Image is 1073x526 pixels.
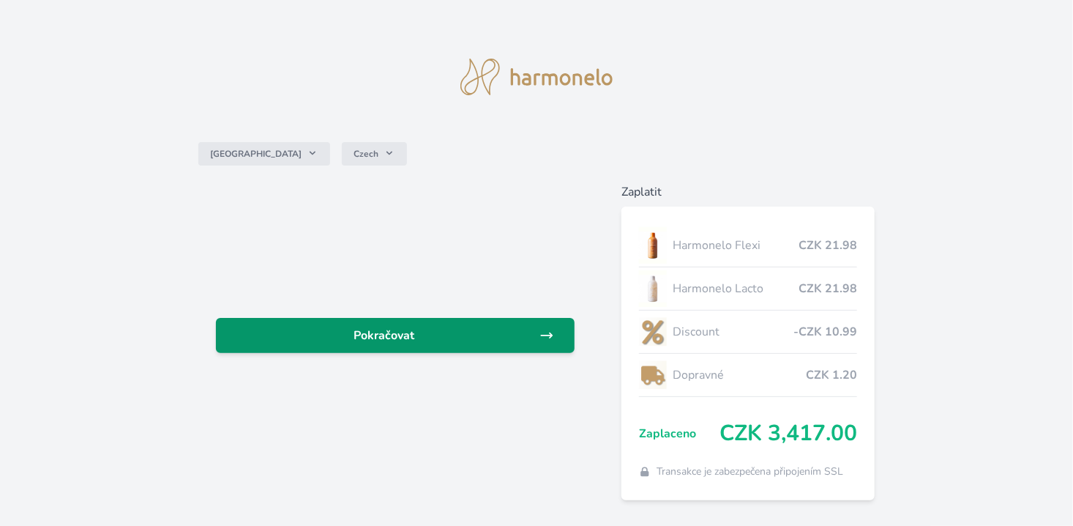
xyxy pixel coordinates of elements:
img: CLEAN_LACTO_se_stinem_x-hi-lo.jpg [639,270,667,307]
img: CLEAN_FLEXI_se_stinem_x-hi_(1)-lo.jpg [639,227,667,264]
span: Czech [354,148,378,160]
span: [GEOGRAPHIC_DATA] [210,148,302,160]
span: CZK 3,417.00 [719,421,857,447]
img: logo.svg [460,59,613,95]
button: [GEOGRAPHIC_DATA] [198,142,330,166]
span: CZK 21.98 [799,280,857,297]
span: -CZK 10.99 [793,323,857,341]
span: CZK 1.20 [806,366,857,384]
span: Transakce je zabezpečena připojením SSL [657,464,843,479]
button: Czech [342,142,407,166]
span: CZK 21.98 [799,237,857,254]
span: Dopravné [673,366,806,384]
span: Harmonelo Flexi [673,237,799,254]
span: Harmonelo Lacto [673,280,799,297]
span: Pokračovat [228,327,539,344]
img: discount-lo.png [639,314,667,350]
a: Pokračovat [216,318,575,353]
h6: Zaplatit [621,183,875,201]
span: Zaplaceno [639,425,719,442]
img: delivery-lo.png [639,357,667,393]
span: Discount [673,323,793,341]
